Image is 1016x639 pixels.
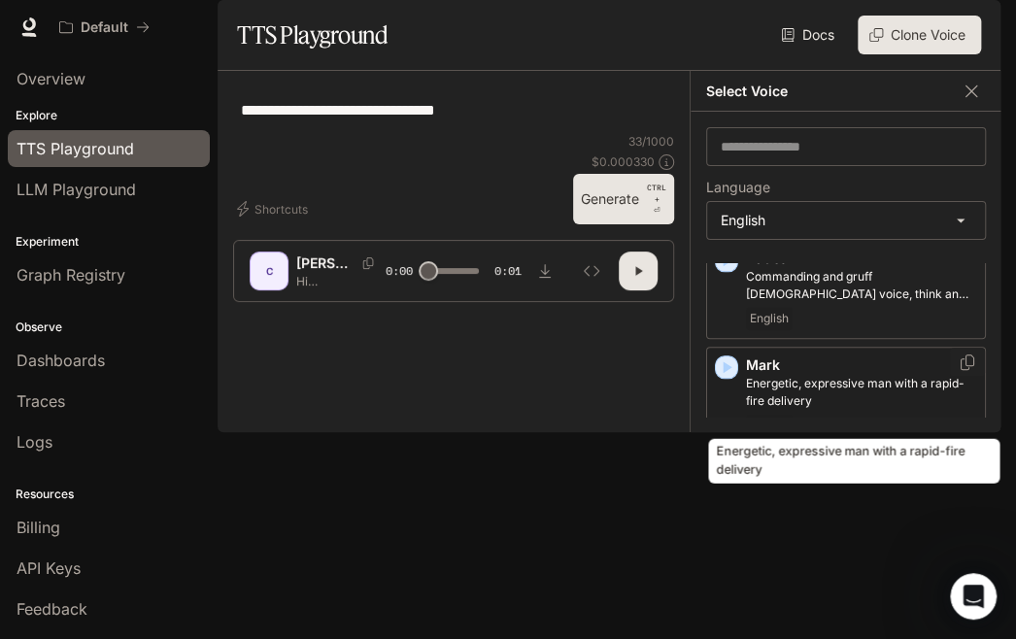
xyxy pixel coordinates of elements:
[746,375,977,410] p: Energetic, expressive man with a rapid-fire delivery
[237,16,388,54] h1: TTS Playground
[592,153,655,170] p: $ 0.000330
[746,355,977,375] p: Mark
[958,354,977,370] button: Copy Voice ID
[746,268,977,303] p: Commanding and gruff male voice, think an omniscient narrator or castle guard
[707,202,985,239] div: English
[525,252,564,290] button: Download audio
[647,182,666,217] p: ⏎
[494,261,522,281] span: 0:01
[51,8,158,47] button: All workspaces
[573,174,674,224] button: GenerateCTRL +⏎
[708,439,999,484] div: Energetic, expressive man with a rapid-fire delivery
[572,252,611,290] button: Inspect
[355,257,382,269] button: Copy Voice ID
[628,133,674,150] p: 33 / 1000
[81,19,128,36] p: Default
[254,255,285,286] div: C
[296,273,386,289] p: Hi [PERSON_NAME] How are you doing [DATE]
[950,573,997,620] iframe: Intercom live chat
[777,16,842,54] a: Docs
[746,307,793,330] span: English
[746,414,793,437] span: English
[647,182,666,205] p: CTRL +
[386,261,413,281] span: 0:00
[706,181,770,194] p: Language
[233,193,316,224] button: Shortcuts
[296,253,355,273] p: [PERSON_NAME]
[858,16,981,54] button: Clone Voice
